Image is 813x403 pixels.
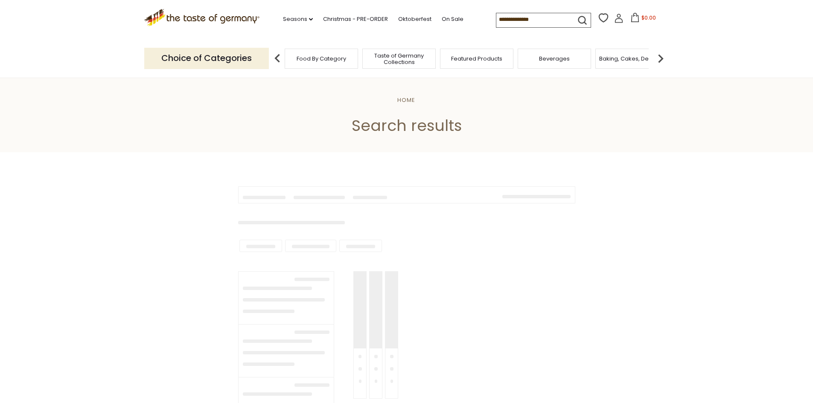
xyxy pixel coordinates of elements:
[625,13,661,26] button: $0.00
[398,14,431,24] a: Oktoberfest
[323,14,388,24] a: Christmas - PRE-ORDER
[26,116,787,135] h1: Search results
[297,55,346,62] a: Food By Category
[641,14,656,21] span: $0.00
[652,50,669,67] img: next arrow
[365,52,433,65] a: Taste of Germany Collections
[599,55,665,62] a: Baking, Cakes, Desserts
[283,14,313,24] a: Seasons
[397,96,415,104] a: Home
[451,55,502,62] a: Featured Products
[144,48,269,69] p: Choice of Categories
[269,50,286,67] img: previous arrow
[539,55,570,62] a: Beverages
[442,14,463,24] a: On Sale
